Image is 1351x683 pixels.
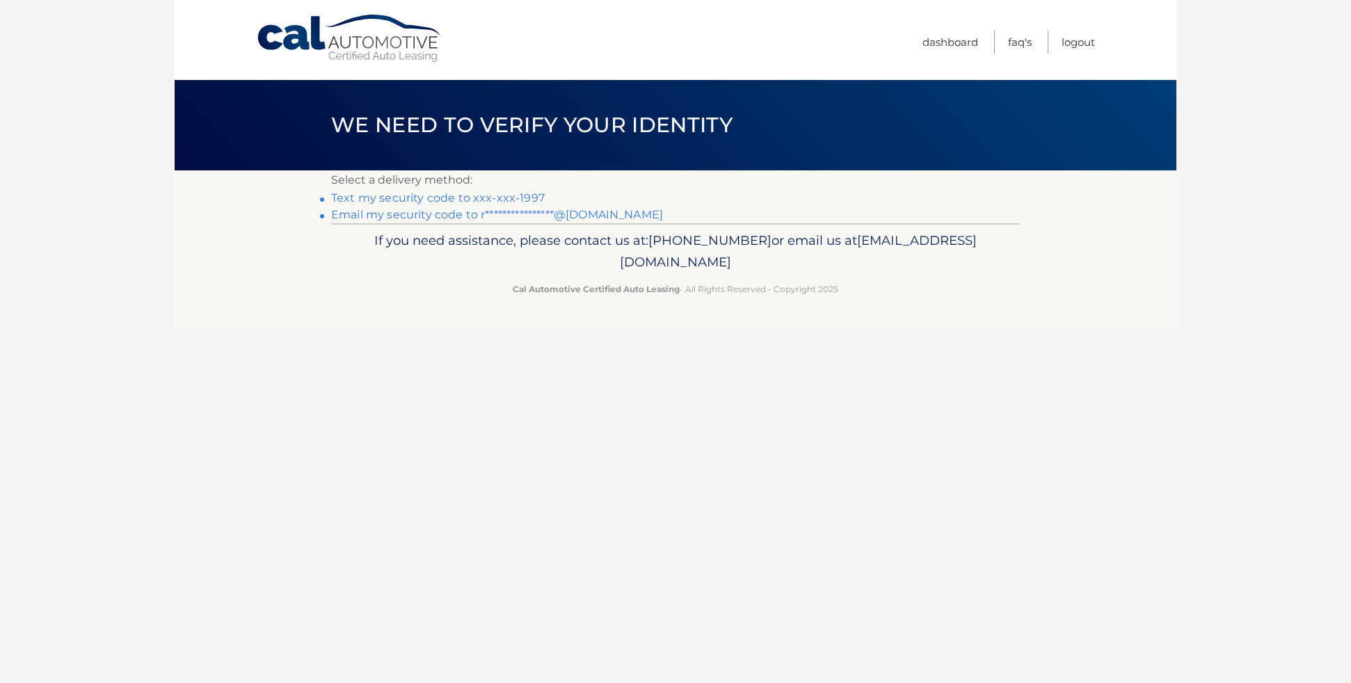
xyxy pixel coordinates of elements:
a: Text my security code to xxx-xxx-1997 [331,191,545,204]
span: [PHONE_NUMBER] [648,232,772,248]
p: - All Rights Reserved - Copyright 2025 [340,282,1011,296]
p: Select a delivery method: [331,170,1020,190]
a: Logout [1062,31,1095,54]
a: FAQ's [1008,31,1032,54]
strong: Cal Automotive Certified Auto Leasing [513,284,680,294]
a: Cal Automotive [256,14,444,63]
span: We need to verify your identity [331,112,733,138]
p: If you need assistance, please contact us at: or email us at [340,230,1011,274]
a: Dashboard [922,31,978,54]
